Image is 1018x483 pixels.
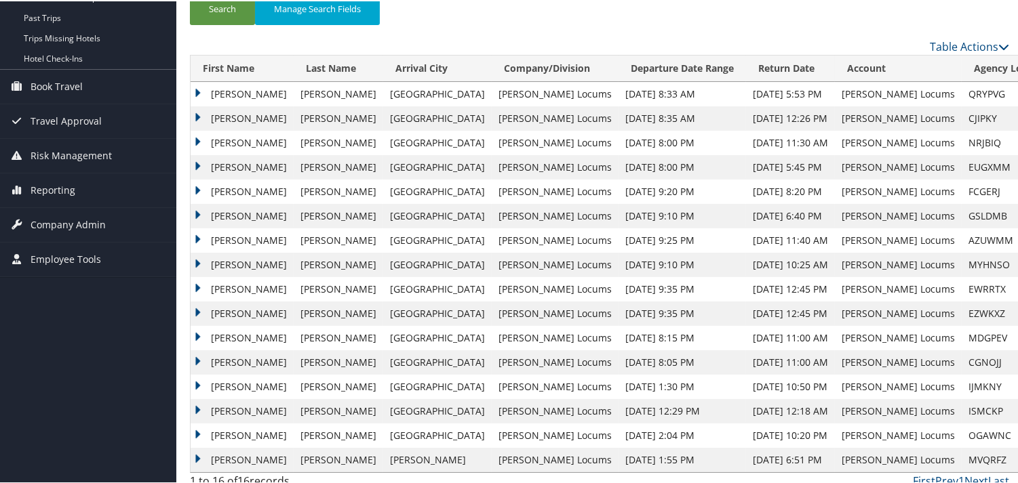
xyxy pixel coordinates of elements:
[492,276,619,300] td: [PERSON_NAME] Locums
[294,373,383,398] td: [PERSON_NAME]
[383,54,492,81] th: Arrival City: activate to sort column ascending
[31,103,102,137] span: Travel Approval
[835,276,962,300] td: [PERSON_NAME] Locums
[835,178,962,203] td: [PERSON_NAME] Locums
[835,300,962,324] td: [PERSON_NAME] Locums
[746,300,835,324] td: [DATE] 12:45 PM
[294,54,383,81] th: Last Name: activate to sort column ascending
[835,203,962,227] td: [PERSON_NAME] Locums
[191,154,294,178] td: [PERSON_NAME]
[835,129,962,154] td: [PERSON_NAME] Locums
[383,154,492,178] td: [GEOGRAPHIC_DATA]
[294,398,383,422] td: [PERSON_NAME]
[31,138,112,171] span: Risk Management
[383,251,492,276] td: [GEOGRAPHIC_DATA]
[619,349,746,373] td: [DATE] 8:05 PM
[191,300,294,324] td: [PERSON_NAME]
[191,105,294,129] td: [PERSON_NAME]
[294,105,383,129] td: [PERSON_NAME]
[191,203,294,227] td: [PERSON_NAME]
[191,276,294,300] td: [PERSON_NAME]
[835,105,962,129] td: [PERSON_NAME] Locums
[746,178,835,203] td: [DATE] 8:20 PM
[492,324,619,349] td: [PERSON_NAME] Locums
[31,172,75,206] span: Reporting
[835,373,962,398] td: [PERSON_NAME] Locums
[383,227,492,251] td: [GEOGRAPHIC_DATA]
[746,349,835,373] td: [DATE] 11:00 AM
[191,81,294,105] td: [PERSON_NAME]
[191,178,294,203] td: [PERSON_NAME]
[619,422,746,446] td: [DATE] 2:04 PM
[746,54,835,81] th: Return Date: activate to sort column ascending
[835,349,962,373] td: [PERSON_NAME] Locums
[835,251,962,276] td: [PERSON_NAME] Locums
[383,105,492,129] td: [GEOGRAPHIC_DATA]
[492,227,619,251] td: [PERSON_NAME] Locums
[619,373,746,398] td: [DATE] 1:30 PM
[619,446,746,471] td: [DATE] 1:55 PM
[492,54,619,81] th: Company/Division
[383,324,492,349] td: [GEOGRAPHIC_DATA]
[492,129,619,154] td: [PERSON_NAME] Locums
[492,300,619,324] td: [PERSON_NAME] Locums
[383,178,492,203] td: [GEOGRAPHIC_DATA]
[492,349,619,373] td: [PERSON_NAME] Locums
[835,81,962,105] td: [PERSON_NAME] Locums
[383,300,492,324] td: [GEOGRAPHIC_DATA]
[619,105,746,129] td: [DATE] 8:35 AM
[835,446,962,471] td: [PERSON_NAME] Locums
[492,398,619,422] td: [PERSON_NAME] Locums
[746,154,835,178] td: [DATE] 5:45 PM
[746,129,835,154] td: [DATE] 11:30 AM
[191,54,294,81] th: First Name: activate to sort column ascending
[191,349,294,373] td: [PERSON_NAME]
[746,203,835,227] td: [DATE] 6:40 PM
[191,422,294,446] td: [PERSON_NAME]
[191,129,294,154] td: [PERSON_NAME]
[492,203,619,227] td: [PERSON_NAME] Locums
[835,398,962,422] td: [PERSON_NAME] Locums
[294,154,383,178] td: [PERSON_NAME]
[746,251,835,276] td: [DATE] 10:25 AM
[383,422,492,446] td: [GEOGRAPHIC_DATA]
[746,398,835,422] td: [DATE] 12:18 AM
[191,251,294,276] td: [PERSON_NAME]
[619,276,746,300] td: [DATE] 9:35 PM
[492,154,619,178] td: [PERSON_NAME] Locums
[492,81,619,105] td: [PERSON_NAME] Locums
[294,203,383,227] td: [PERSON_NAME]
[383,398,492,422] td: [GEOGRAPHIC_DATA]
[746,422,835,446] td: [DATE] 10:20 PM
[383,81,492,105] td: [GEOGRAPHIC_DATA]
[294,251,383,276] td: [PERSON_NAME]
[492,105,619,129] td: [PERSON_NAME] Locums
[191,398,294,422] td: [PERSON_NAME]
[383,129,492,154] td: [GEOGRAPHIC_DATA]
[492,446,619,471] td: [PERSON_NAME] Locums
[191,373,294,398] td: [PERSON_NAME]
[31,241,101,275] span: Employee Tools
[746,276,835,300] td: [DATE] 12:45 PM
[746,227,835,251] td: [DATE] 11:40 AM
[294,81,383,105] td: [PERSON_NAME]
[619,300,746,324] td: [DATE] 9:35 PM
[619,81,746,105] td: [DATE] 8:33 AM
[383,446,492,471] td: [PERSON_NAME]
[930,38,1009,53] a: Table Actions
[619,203,746,227] td: [DATE] 9:10 PM
[191,324,294,349] td: [PERSON_NAME]
[746,105,835,129] td: [DATE] 12:26 PM
[31,207,106,240] span: Company Admin
[619,54,746,81] th: Departure Date Range: activate to sort column ascending
[492,251,619,276] td: [PERSON_NAME] Locums
[492,373,619,398] td: [PERSON_NAME] Locums
[619,398,746,422] td: [DATE] 12:29 PM
[294,300,383,324] td: [PERSON_NAME]
[383,349,492,373] td: [GEOGRAPHIC_DATA]
[835,54,962,81] th: Account: activate to sort column ascending
[191,446,294,471] td: [PERSON_NAME]
[835,324,962,349] td: [PERSON_NAME] Locums
[294,324,383,349] td: [PERSON_NAME]
[619,178,746,203] td: [DATE] 9:20 PM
